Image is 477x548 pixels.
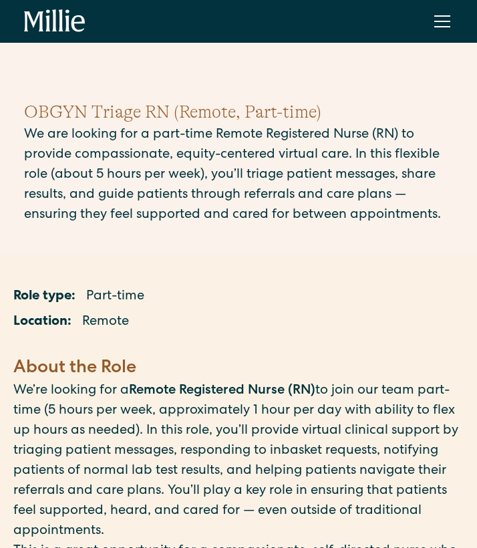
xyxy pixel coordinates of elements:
[86,287,144,307] p: Part-time
[82,312,129,332] p: Remote
[13,381,464,541] p: We’re looking for a to join our team part-time (5 hours per week, approximately 1 hour per day wi...
[24,99,454,125] h1: OBGYN Triage RN (Remote, Part-time)
[13,287,75,307] p: Role type:
[129,384,315,398] strong: Remote Registered Nurse (RN)
[24,9,86,33] a: home
[13,312,71,332] p: Location:
[13,337,464,358] p: ‍
[13,360,136,378] strong: About the Role
[24,125,454,225] p: We are looking for a part-time Remote Registered Nurse (RN) to provide compassionate, equity-cent...
[426,5,453,37] div: menu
